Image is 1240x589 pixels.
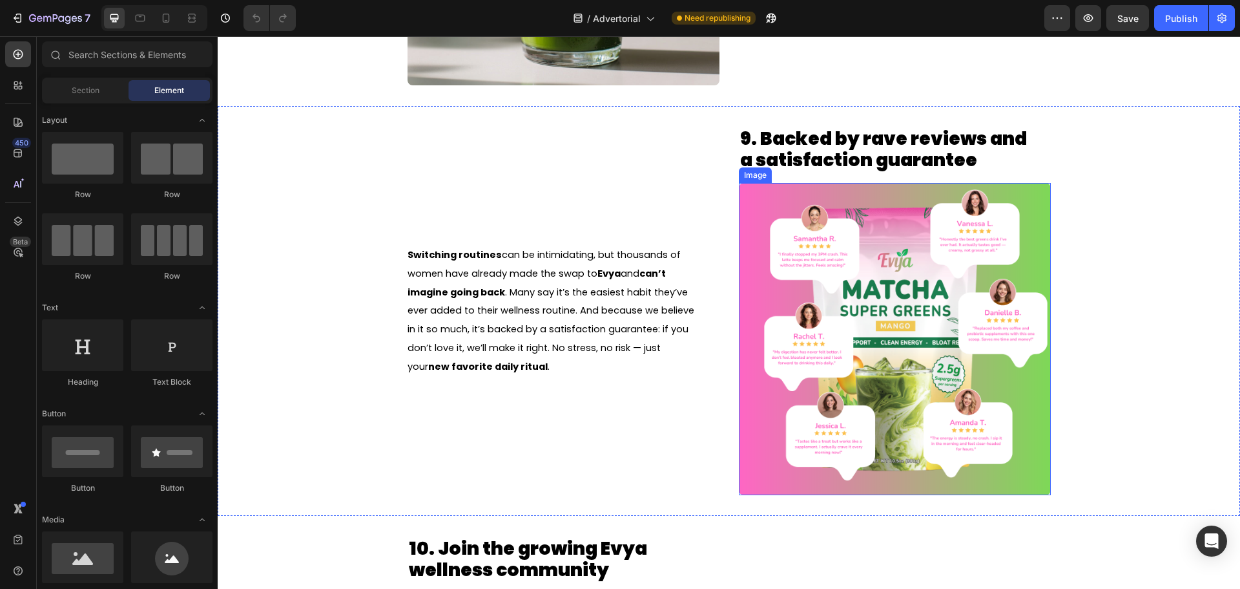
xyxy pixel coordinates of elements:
[685,12,750,24] span: Need republishing
[192,110,212,131] span: Toggle open
[521,147,833,459] img: gempages_575748834060141130-74b4fbf2-71c4-41be-a5a2-7ef4f0d0c94b.png
[1196,526,1227,557] div: Open Intercom Messenger
[593,12,641,25] span: Advertorial
[192,403,212,424] span: Toggle open
[524,133,552,145] div: Image
[42,114,67,126] span: Layout
[42,189,123,200] div: Row
[243,5,296,31] div: Undo/Redo
[211,324,330,337] strong: new favorite daily ritual
[85,10,90,26] p: 7
[380,231,403,244] strong: Evya
[587,12,590,25] span: /
[218,36,1240,589] iframe: Design area
[12,138,31,148] div: 450
[42,302,58,314] span: Text
[1117,13,1139,24] span: Save
[154,85,184,96] span: Element
[10,237,31,247] div: Beta
[42,408,66,420] span: Button
[1106,5,1149,31] button: Save
[190,500,481,546] h2: 10. Join the growing Evya wellness community
[131,270,212,282] div: Row
[521,91,812,136] h2: 9. Backed by rave reviews and a satisfaction guarantee
[72,85,99,96] span: Section
[5,5,96,31] button: 7
[42,482,123,494] div: Button
[1154,5,1208,31] button: Publish
[1165,12,1197,25] div: Publish
[42,514,65,526] span: Media
[131,376,212,388] div: Text Block
[42,270,123,282] div: Row
[192,509,212,530] span: Toggle open
[190,231,448,262] strong: can’t imagine going back
[192,297,212,318] span: Toggle open
[131,189,212,200] div: Row
[42,41,212,67] input: Search Sections & Elements
[42,376,123,388] div: Heading
[131,482,212,494] div: Button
